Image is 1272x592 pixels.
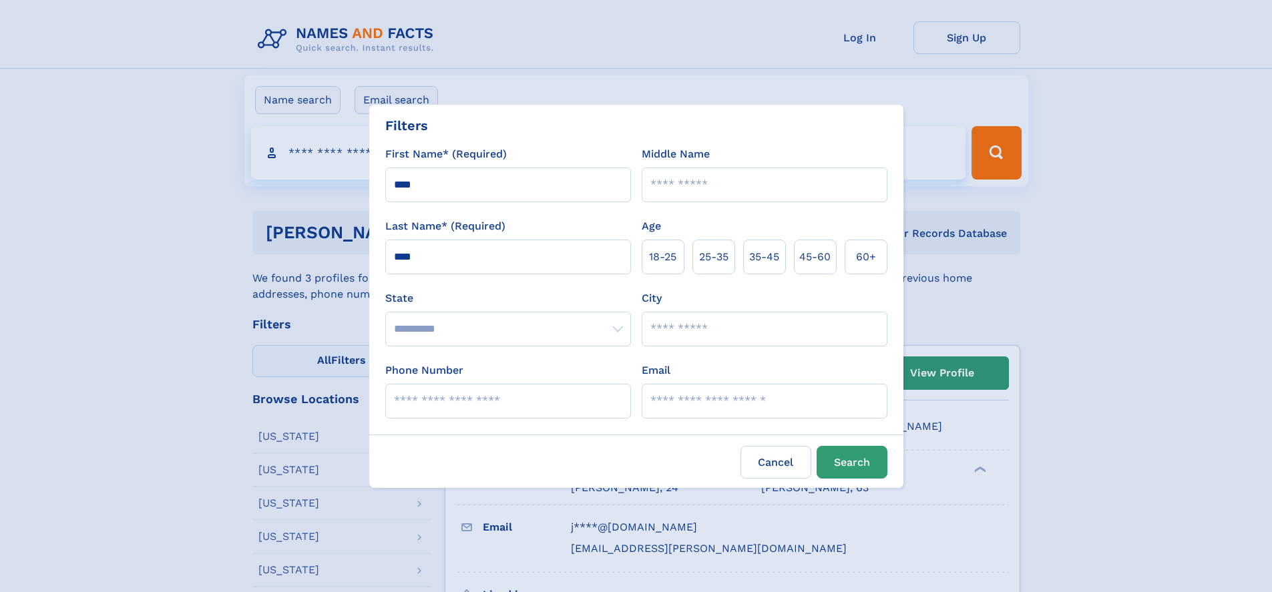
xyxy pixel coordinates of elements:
span: 60+ [856,249,876,265]
span: 35‑45 [749,249,779,265]
div: Filters [385,115,428,135]
span: 45‑60 [799,249,831,265]
label: Email [642,362,670,378]
label: Age [642,218,661,234]
label: Last Name* (Required) [385,218,505,234]
label: First Name* (Required) [385,146,507,162]
span: 18‑25 [649,249,676,265]
button: Search [817,446,887,479]
label: Phone Number [385,362,463,378]
span: 25‑35 [699,249,728,265]
label: Middle Name [642,146,710,162]
label: City [642,290,662,306]
label: State [385,290,631,306]
label: Cancel [740,446,811,479]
